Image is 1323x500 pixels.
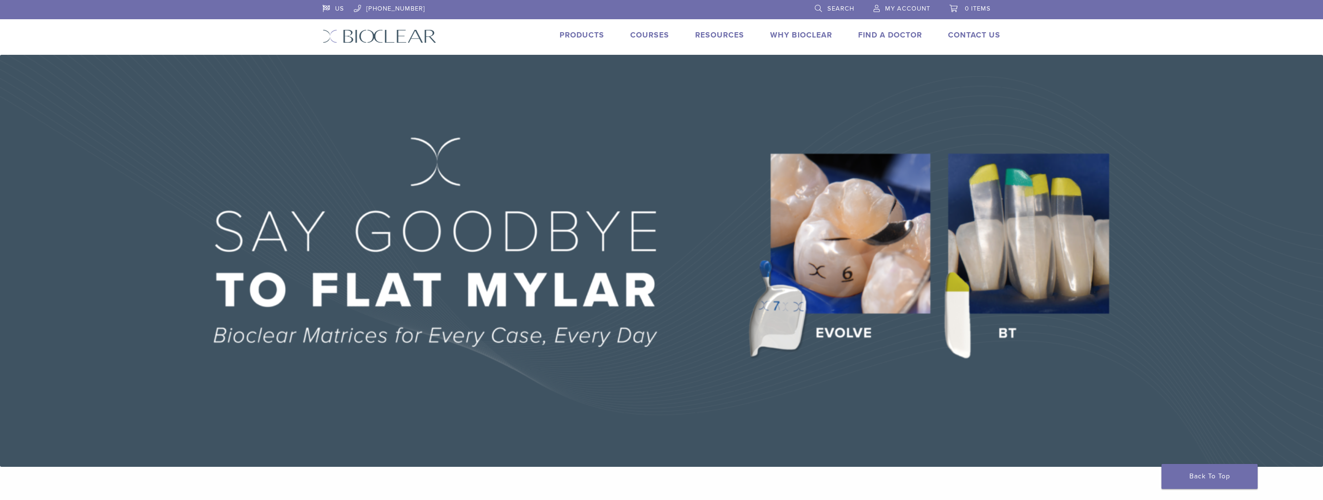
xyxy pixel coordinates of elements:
a: Find A Doctor [858,30,922,40]
a: Courses [630,30,669,40]
a: Resources [695,30,744,40]
img: Bioclear [323,29,437,43]
a: Contact Us [948,30,1000,40]
a: Why Bioclear [770,30,832,40]
a: Back To Top [1161,464,1258,489]
span: My Account [885,5,930,12]
span: Search [827,5,854,12]
span: 0 items [965,5,991,12]
a: Products [560,30,604,40]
